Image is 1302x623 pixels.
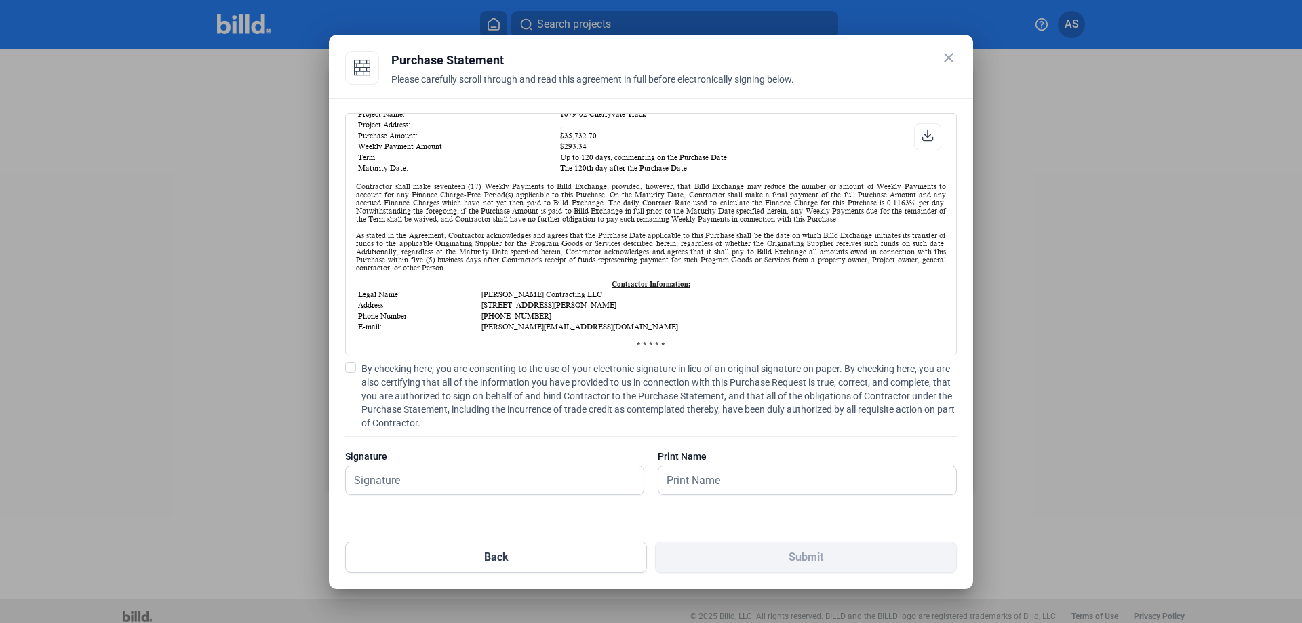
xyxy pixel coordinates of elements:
[481,289,945,299] td: [PERSON_NAME] Contracting LLC
[357,300,479,310] td: Address:
[357,142,558,151] td: Weekly Payment Amount:
[357,322,479,331] td: E-mail:
[658,449,957,463] div: Print Name
[655,542,957,573] button: Submit
[481,301,616,309] span: [STREET_ADDRESS][PERSON_NAME]
[559,109,945,119] td: 1079-02 Cherryvale Track
[559,153,945,162] td: Up to 120 days, commencing on the Purchase Date
[357,163,558,173] td: Maturity Date:
[361,362,957,430] span: By checking here, you are consenting to the use of your electronic signature in lieu of an origin...
[559,131,945,140] td: $35,732.70
[481,322,945,331] td: [PERSON_NAME][EMAIL_ADDRESS][DOMAIN_NAME]
[559,163,945,173] td: The 120th day after the Purchase Date
[559,142,945,151] td: $293.34
[357,289,479,299] td: Legal Name:
[357,311,479,321] td: Phone Number:
[357,109,558,119] td: Project Name:
[357,153,558,162] td: Term:
[357,131,558,140] td: Purchase Amount:
[356,182,946,223] div: Contractor shall make seventeen (17) Weekly Payments to Billd Exchange; provided, however, that B...
[658,466,941,494] input: Print Name
[357,120,558,129] td: Project Address:
[345,449,644,463] div: Signature
[356,231,946,280] div: As stated in the Agreement, Contractor acknowledges and agrees that the Purchase Date applicable ...
[559,120,945,129] td: ,
[391,73,957,102] div: Please carefully scroll through and read this agreement in full before electronically signing below.
[941,49,957,66] mat-icon: close
[391,51,957,70] div: Purchase Statement
[481,311,945,321] td: [PHONE_NUMBER]
[345,542,647,573] button: Back
[612,280,690,288] u: Contractor Information:
[346,466,629,494] input: Signature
